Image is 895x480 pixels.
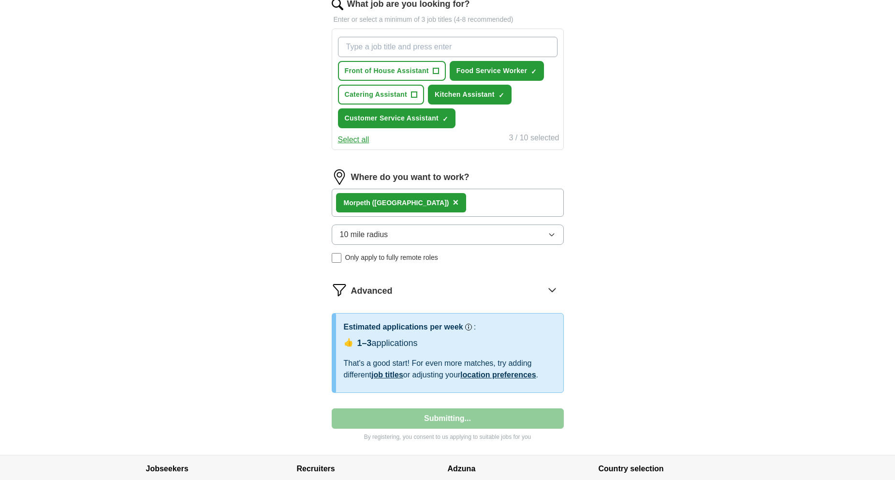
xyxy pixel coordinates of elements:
[509,132,559,146] div: 3 / 10 selected
[344,199,370,207] strong: Morpeth
[474,321,476,333] h3: :
[531,68,537,75] span: ✓
[332,282,347,298] img: filter
[442,115,448,123] span: ✓
[332,433,564,441] p: By registering, you consent to us applying to suitable jobs for you
[338,37,558,57] input: Type a job title and press enter
[357,338,372,348] span: 1–3
[344,321,463,333] h3: Estimated applications per week
[456,66,527,76] span: Food Service Worker
[332,225,564,245] button: 10 mile radius
[345,113,439,123] span: Customer Service Assistant
[499,91,504,99] span: ✓
[435,90,495,100] span: Kitchen Assistant
[428,85,512,105] button: Kitchen Assistant✓
[332,408,564,429] button: Submitting...
[345,66,429,76] span: Front of House Assistant
[338,85,424,105] button: Catering Assistant
[450,61,544,81] button: Food Service Worker✓
[338,61,446,81] button: Front of House Assistant
[453,195,459,210] button: ×
[338,108,456,128] button: Customer Service Assistant✓
[351,285,393,298] span: Advanced
[344,337,353,348] span: 👍
[460,371,536,379] a: location preferences
[345,253,438,263] span: Only apply to fully remote roles
[345,90,407,100] span: Catering Assistant
[332,169,347,185] img: location.png
[338,134,369,146] button: Select all
[453,197,459,208] span: ×
[351,171,470,184] label: Where do you want to work?
[372,199,449,207] span: ([GEOGRAPHIC_DATA])
[344,358,556,381] div: That's a good start! For even more matches, try adding different or adjusting your .
[340,229,388,240] span: 10 mile radius
[332,15,564,25] p: Enter or select a minimum of 3 job titles (4-8 recommended)
[357,337,418,350] div: applications
[371,371,403,379] a: job titles
[332,253,341,263] input: Only apply to fully remote roles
